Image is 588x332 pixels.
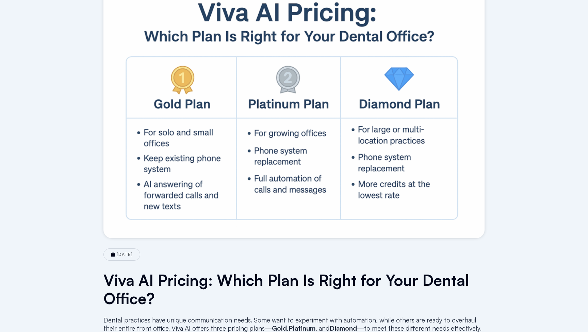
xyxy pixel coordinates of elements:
a: [DATE] [111,252,133,257]
time: [DATE] [117,252,133,257]
h1: Viva AI Pricing: Which Plan Is Right for Your Dental Office? [103,271,485,308]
